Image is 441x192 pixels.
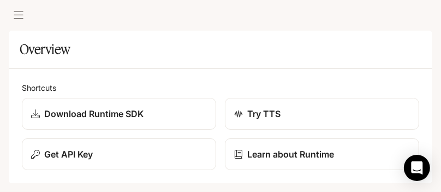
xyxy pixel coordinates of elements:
[22,82,419,94] h2: Shortcuts
[22,98,216,130] a: Download Runtime SDK
[247,148,334,161] p: Learn about Runtime
[225,138,419,170] a: Learn about Runtime
[247,107,281,120] p: Try TTS
[9,5,28,25] button: open drawer
[22,138,216,170] button: Get API Key
[44,107,144,120] p: Download Runtime SDK
[404,155,430,181] div: Open Intercom Messenger
[225,98,419,130] a: Try TTS
[20,38,70,60] h1: Overview
[44,148,93,161] p: Get API Key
